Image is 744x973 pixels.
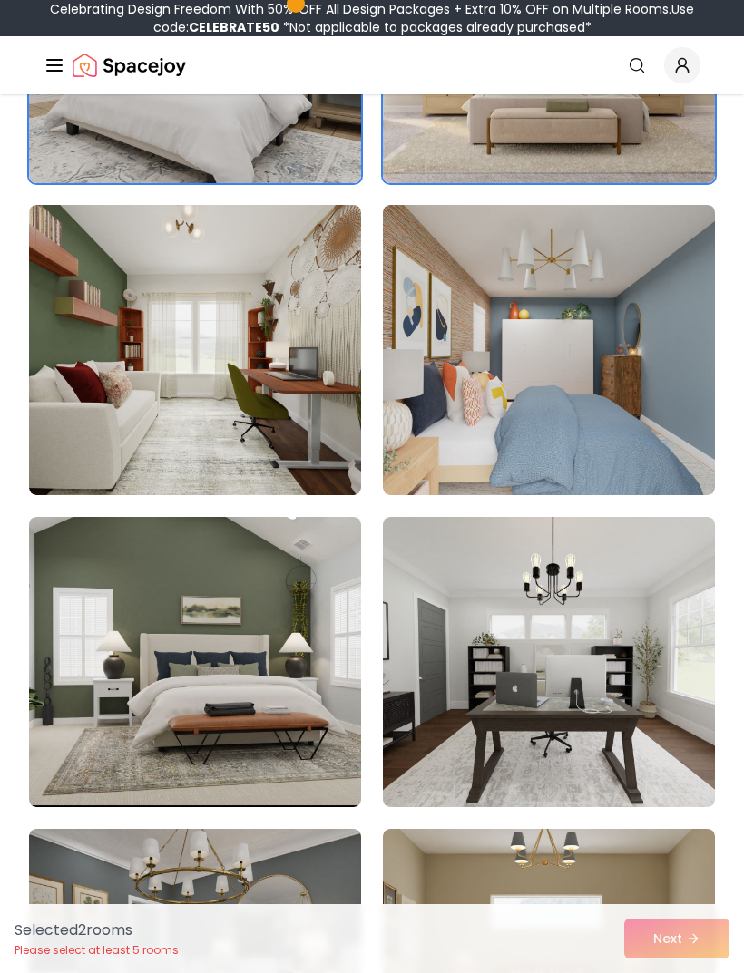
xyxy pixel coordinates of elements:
img: Room room-31 [29,517,361,807]
img: Room room-29 [29,205,361,495]
b: CELEBRATE50 [189,18,279,36]
p: Please select at least 5 rooms [15,943,179,958]
p: Selected 2 room s [15,919,179,941]
span: *Not applicable to packages already purchased* [279,18,592,36]
nav: Global [44,36,700,94]
img: Room room-32 [383,517,715,807]
img: Spacejoy Logo [73,47,186,83]
a: Spacejoy [73,47,186,83]
img: Room room-30 [383,205,715,495]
